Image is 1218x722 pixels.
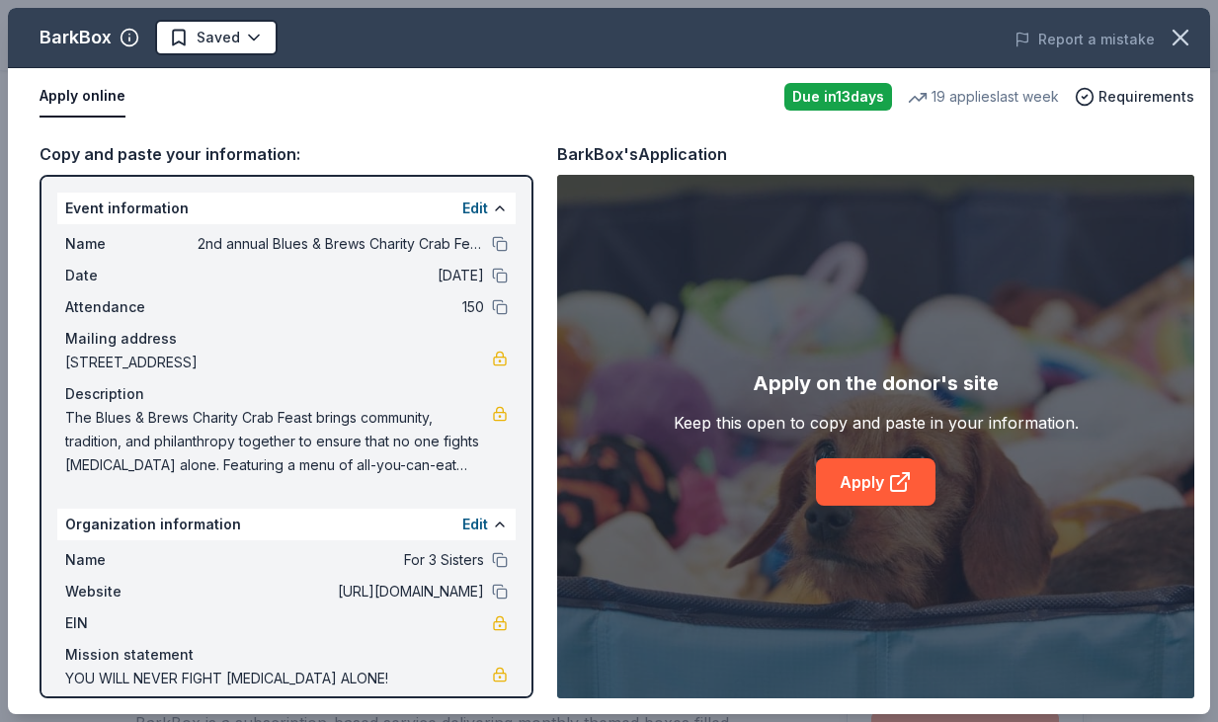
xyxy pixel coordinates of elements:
div: BarkBox's Application [557,141,727,167]
span: 150 [198,295,484,319]
span: For 3 Sisters [198,548,484,572]
div: Keep this open to copy and paste in your information. [674,411,1079,435]
div: Mission statement [65,643,508,667]
span: Attendance [65,295,198,319]
button: Saved [155,20,278,55]
span: EIN [65,611,198,635]
button: Edit [462,513,488,536]
div: Event information [57,193,516,224]
div: 19 applies last week [908,85,1059,109]
a: Apply [816,458,935,506]
div: BarkBox [40,22,112,53]
span: [DATE] [198,264,484,287]
button: Edit [462,197,488,220]
span: Date [65,264,198,287]
span: YOU WILL NEVER FIGHT [MEDICAL_DATA] ALONE! [65,667,492,690]
span: 2nd annual Blues & Brews Charity Crab Feast [198,232,484,256]
div: Apply on the donor's site [753,367,999,399]
div: Description [65,382,508,406]
button: Report a mistake [1015,28,1155,51]
div: Mailing address [65,327,508,351]
span: Name [65,548,198,572]
span: Saved [197,26,240,49]
div: Organization information [57,509,516,540]
span: The Blues & Brews Charity Crab Feast brings community, tradition, and philanthropy together to en... [65,406,492,477]
button: Requirements [1075,85,1194,109]
div: Due in 13 days [784,83,892,111]
span: Requirements [1098,85,1194,109]
div: Copy and paste your information: [40,141,533,167]
button: Apply online [40,76,125,118]
span: [URL][DOMAIN_NAME] [198,580,484,603]
span: [STREET_ADDRESS] [65,351,492,374]
span: Name [65,232,198,256]
span: Website [65,580,198,603]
